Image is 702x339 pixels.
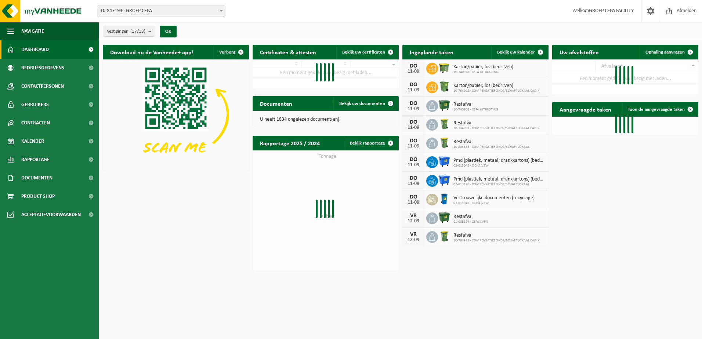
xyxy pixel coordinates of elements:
[438,62,450,74] img: WB-1100-HPE-GN-50
[453,220,488,224] span: 01-085894 - CEPA CVBA
[406,219,421,224] div: 12-09
[438,136,450,149] img: WB-0240-HPE-GN-51
[21,22,44,40] span: Navigatie
[406,194,421,200] div: DO
[21,187,55,205] span: Product Shop
[406,213,421,219] div: VR
[336,45,398,59] a: Bekijk uw certificaten
[253,45,323,59] h2: Certificaten & attesten
[453,102,498,107] span: Restafval
[21,77,64,95] span: Contactpersonen
[453,70,513,74] span: 10-740968 - CEPA UITRUSTING
[97,6,225,17] span: 10-847194 - GROEP CEPA
[438,155,450,168] img: WB-1100-HPE-BE-01
[333,96,398,111] a: Bekijk uw documenten
[453,233,539,238] span: Restafval
[406,175,421,181] div: DO
[21,205,81,224] span: Acceptatievoorwaarden
[453,64,513,70] span: Karton/papier, los (bedrijven)
[260,117,391,122] p: U heeft 1834 ongelezen document(en).
[497,50,535,55] span: Bekijk uw kalender
[406,106,421,112] div: 11-09
[645,50,685,55] span: Ophaling aanvragen
[103,45,201,59] h2: Download nu de Vanheede+ app!
[453,164,545,168] span: 02-013045 - OCHA VZW
[402,45,461,59] h2: Ingeplande taken
[406,88,421,93] div: 11-09
[453,145,529,149] span: 10-803633 - COMPENSATIEFONDS/SCHAFTLOKAAL
[213,45,248,59] button: Verberg
[453,182,545,187] span: 02-013176 - COMPENSATIEFONDS/SCHAFTLOKAAL
[406,200,421,205] div: 11-09
[453,158,545,164] span: Pmd (plastiek, metaal, drankkartons) (bedrijven)
[103,59,249,169] img: Download de VHEPlus App
[339,101,385,106] span: Bekijk uw documenten
[453,89,539,93] span: 10-764928 - COMPENSATIEFONDS/SCHAFTLOKAAL CADIX
[21,59,64,77] span: Bedrijfsgegevens
[453,126,539,131] span: 10-764928 - COMPENSATIEFONDS/SCHAFTLOKAAL CADIX
[552,45,606,59] h2: Uw afvalstoffen
[453,238,539,243] span: 10-764928 - COMPENSATIEFONDS/SCHAFTLOKAAL CADIX
[406,82,421,88] div: DO
[107,26,145,37] span: Vestigingen
[406,232,421,237] div: VR
[406,163,421,168] div: 11-09
[160,26,177,37] button: OK
[622,102,698,117] a: Toon de aangevraagde taken
[219,50,235,55] span: Verberg
[453,120,539,126] span: Restafval
[491,45,548,59] a: Bekijk uw kalender
[453,195,535,201] span: Vertrouwelijke documenten (recyclage)
[406,237,421,243] div: 12-09
[342,50,385,55] span: Bekijk uw certificaten
[453,201,535,205] span: 02-013045 - OCHA VZW
[406,181,421,186] div: 11-09
[406,69,421,74] div: 11-09
[406,138,421,144] div: DO
[453,214,488,220] span: Restafval
[438,118,450,130] img: WB-0240-HPE-GN-51
[628,107,685,112] span: Toon de aangevraagde taken
[406,144,421,149] div: 11-09
[438,174,450,186] img: WB-1100-HPE-BE-01
[453,176,545,182] span: Pmd (plastiek, metaal, drankkartons) (bedrijven)
[453,83,539,89] span: Karton/papier, los (bedrijven)
[438,230,450,243] img: WB-0240-HPE-GN-51
[21,114,50,132] span: Contracten
[103,26,155,37] button: Vestigingen(17/18)
[21,132,44,150] span: Kalender
[130,29,145,34] count: (17/18)
[21,169,53,187] span: Documenten
[406,101,421,106] div: DO
[21,150,50,169] span: Rapportage
[438,193,450,205] img: WB-0240-HPE-BE-09
[406,63,421,69] div: DO
[438,80,450,93] img: WB-0370-HPE-GN-51
[438,99,450,112] img: WB-1100-HPE-GN-01
[406,119,421,125] div: DO
[438,211,450,224] img: WB-1100-HPE-GN-01
[21,95,49,114] span: Gebruikers
[453,139,529,145] span: Restafval
[344,136,398,150] a: Bekijk rapportage
[97,6,225,16] span: 10-847194 - GROEP CEPA
[552,102,619,116] h2: Aangevraagde taken
[21,40,49,59] span: Dashboard
[640,45,698,59] a: Ophaling aanvragen
[453,107,498,112] span: 10-740968 - CEPA UITRUSTING
[253,96,300,110] h2: Documenten
[589,8,634,14] strong: GROEP CEPA FACILITY
[406,157,421,163] div: DO
[253,136,327,150] h2: Rapportage 2025 / 2024
[406,125,421,130] div: 11-09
